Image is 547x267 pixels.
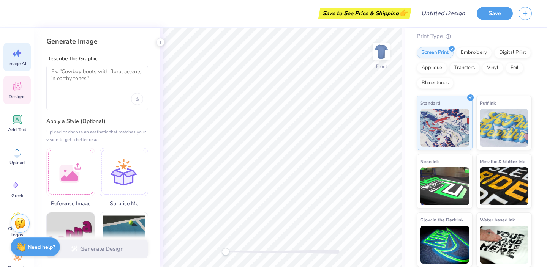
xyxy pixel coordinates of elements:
span: Clipart & logos [5,226,30,238]
img: Puff Ink [480,109,529,147]
img: Photorealistic [100,212,148,260]
div: Foil [506,62,523,74]
div: Save to See Price & Shipping [320,8,409,19]
span: Glow in the Dark Ink [420,216,463,224]
div: Transfers [449,62,480,74]
img: Text-Based [47,212,95,260]
span: Designs [9,94,25,100]
div: Digital Print [494,47,531,58]
div: Vinyl [482,62,503,74]
input: Untitled Design [415,6,471,21]
div: Upload or choose an aesthetic that matches your vision to get a better result [46,128,148,143]
span: Water based Ink [480,216,515,224]
div: Upload image [131,93,143,105]
span: Image AI [8,61,26,67]
span: Upload [9,160,25,166]
span: 👉 [399,8,407,17]
label: Apply a Style (Optional) [46,118,148,125]
span: Neon Ink [420,157,439,165]
span: Surprise Me [100,199,148,207]
div: Embroidery [456,47,492,58]
img: Front [374,44,389,59]
div: Print Type [417,32,532,41]
div: Rhinestones [417,77,454,89]
label: Describe the Graphic [46,55,148,63]
div: Front [376,63,387,70]
img: Water based Ink [480,226,529,264]
span: Puff Ink [480,99,496,107]
div: Generate Image [46,37,148,46]
span: Reference Image [46,199,95,207]
span: Greek [11,193,23,199]
div: Applique [417,62,447,74]
img: Metallic & Glitter Ink [480,167,529,205]
span: Add Text [8,127,26,133]
div: Screen Print [417,47,454,58]
div: Accessibility label [222,248,229,256]
span: Standard [420,99,440,107]
img: Glow in the Dark Ink [420,226,469,264]
strong: Need help? [28,243,55,251]
button: Save [477,7,513,20]
img: Standard [420,109,469,147]
img: Neon Ink [420,167,469,205]
span: Metallic & Glitter Ink [480,157,525,165]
